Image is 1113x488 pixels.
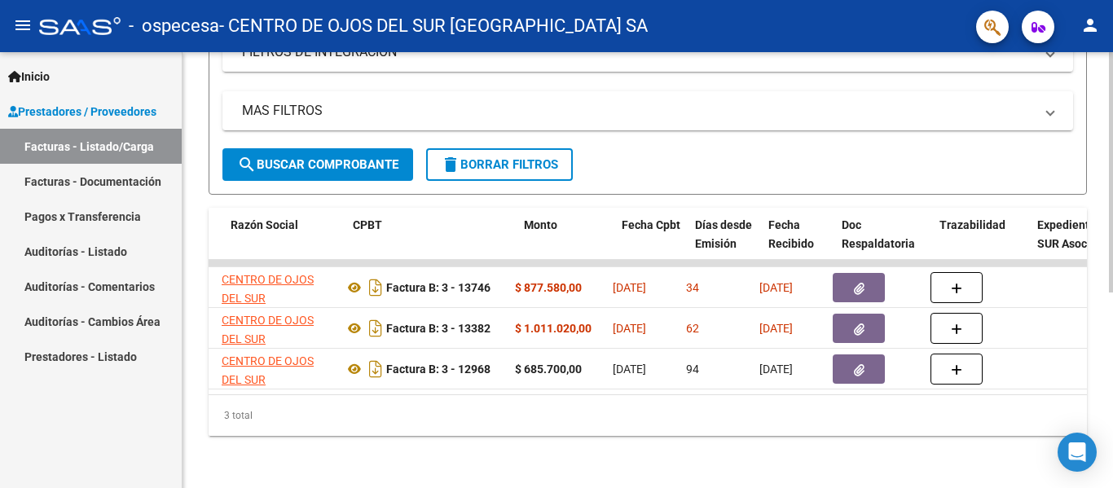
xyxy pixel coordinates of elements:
datatable-header-cell: Fecha Recibido [762,208,835,279]
i: Descargar documento [365,315,386,341]
mat-icon: search [237,155,257,174]
span: Fecha Cpbt [622,218,680,231]
span: [DATE] [759,322,793,335]
span: - CENTRO DE OJOS DEL SUR [GEOGRAPHIC_DATA] SA [219,8,648,44]
mat-expansion-panel-header: FILTROS DE INTEGRACION [222,33,1073,72]
span: Buscar Comprobante [237,157,398,172]
strong: Factura B: 3 - 13382 [386,322,491,335]
span: [DATE] [759,363,793,376]
mat-icon: delete [441,155,460,174]
div: Open Intercom Messenger [1058,433,1097,472]
span: Inicio [8,68,50,86]
span: - ospecesa [129,8,219,44]
span: 62 [686,322,699,335]
mat-icon: person [1080,15,1100,35]
span: Expediente SUR Asociado [1037,218,1110,250]
span: [DATE] [613,363,646,376]
mat-panel-title: FILTROS DE INTEGRACION [242,43,1034,61]
div: 30708197951 [222,270,331,305]
span: 34 [686,281,699,294]
span: 94 [686,363,699,376]
strong: Factura B: 3 - 13746 [386,281,491,294]
span: Prestadores / Proveedores [8,103,156,121]
span: Días desde Emisión [695,218,752,250]
div: 3 total [209,395,1087,436]
span: CENTRO DE OJOS DEL SUR [GEOGRAPHIC_DATA] SA [222,314,332,382]
datatable-header-cell: Fecha Cpbt [615,208,688,279]
div: 30708197951 [222,352,331,386]
datatable-header-cell: Días desde Emisión [688,208,762,279]
datatable-header-cell: Trazabilidad [933,208,1031,279]
datatable-header-cell: Monto [517,208,615,279]
mat-icon: menu [13,15,33,35]
strong: $ 877.580,00 [515,281,582,294]
strong: $ 1.011.020,00 [515,322,592,335]
span: CENTRO DE OJOS DEL SUR [GEOGRAPHIC_DATA] SA [222,354,332,423]
datatable-header-cell: CPBT [346,208,517,279]
mat-panel-title: MAS FILTROS [242,102,1034,120]
span: Doc Respaldatoria [842,218,915,250]
span: Borrar Filtros [441,157,558,172]
datatable-header-cell: Doc Respaldatoria [835,208,933,279]
span: Trazabilidad [939,218,1005,231]
span: Fecha Recibido [768,218,814,250]
i: Descargar documento [365,275,386,301]
datatable-header-cell: Razón Social [224,208,346,279]
span: CENTRO DE OJOS DEL SUR [GEOGRAPHIC_DATA] SA [222,273,332,341]
mat-expansion-panel-header: MAS FILTROS [222,91,1073,130]
span: [DATE] [613,322,646,335]
i: Descargar documento [365,356,386,382]
strong: $ 685.700,00 [515,363,582,376]
span: CPBT [353,218,382,231]
button: Buscar Comprobante [222,148,413,181]
div: 30708197951 [222,311,331,345]
span: Razón Social [231,218,298,231]
span: [DATE] [613,281,646,294]
strong: Factura B: 3 - 12968 [386,363,491,376]
span: [DATE] [759,281,793,294]
span: Monto [524,218,557,231]
button: Borrar Filtros [426,148,573,181]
